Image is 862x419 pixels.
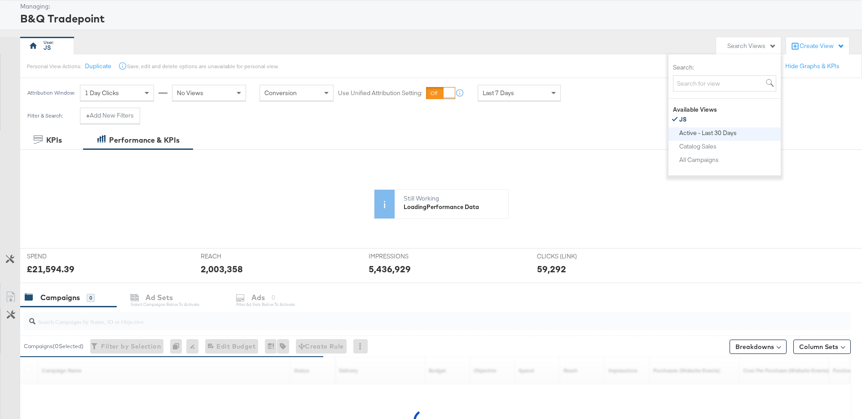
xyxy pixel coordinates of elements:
[679,157,719,163] div: All Campaigns
[679,143,717,149] div: Catalog Sales
[679,170,708,176] div: New View
[86,111,90,120] strong: +
[679,127,777,138] button: Active - Last 30 Days
[177,89,203,97] span: No Views
[27,63,81,70] div: Personal View Actions:
[800,42,844,51] div: Create View
[730,340,787,354] button: Breakdowns
[727,42,776,50] div: Search Views
[109,135,180,145] div: Performance & KPIs
[35,309,775,327] input: Search Campaigns by Name, ID or Objective
[679,114,777,125] button: JS
[338,89,422,97] label: Use Unified Attribution Setting:
[673,75,776,92] input: Search for view
[264,89,297,97] span: Conversion
[20,11,851,26] div: B&Q Tradepoint
[679,130,737,136] div: Active - Last 30 Days
[87,294,95,302] div: 0
[24,342,84,350] div: Campaigns ( 0 Selected)
[44,44,51,52] div: JS
[127,63,278,70] div: Save, edit and delete options are unavailable for personal view.
[170,339,186,354] div: 0
[27,113,63,119] div: Filter & Search:
[85,62,111,70] button: Duplicate
[46,135,62,145] div: KPIs
[80,108,140,124] button: +Add New Filters
[679,116,686,122] div: JS
[793,340,851,354] button: Column Sets
[40,292,80,303] div: Campaigns
[483,89,514,97] span: Last 7 Days
[20,2,851,11] div: Managing:
[785,62,840,70] button: Hide Graphs & KPIs
[673,63,776,72] label: Search:
[679,154,777,165] button: All Campaigns
[679,141,777,152] button: Catalog Sales
[673,105,717,113] strong: Available Views
[85,89,119,97] span: 1 Day Clicks
[679,168,777,179] button: New View
[27,90,75,96] div: Attribution Window:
